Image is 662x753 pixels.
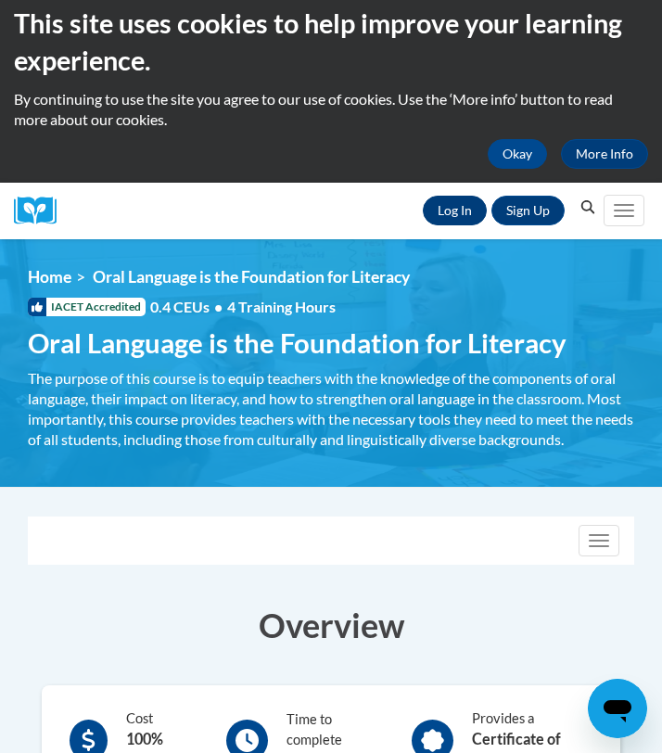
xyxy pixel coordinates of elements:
h3: Overview [28,602,634,648]
a: Register [491,196,565,225]
span: Oral Language is the Foundation for Literacy [28,326,567,359]
h2: This site uses cookies to help improve your learning experience. [14,5,648,80]
span: 4 Training Hours [227,298,336,315]
img: Logo brand [14,197,70,225]
a: Log In [423,196,487,225]
a: Cox Campus [14,197,70,225]
a: Home [28,267,71,287]
span: 0.4 CEUs [150,297,336,317]
div: The purpose of this course is to equip teachers with the knowledge of the components of oral lang... [28,368,634,450]
p: By continuing to use the site you agree to our use of cookies. Use the ‘More info’ button to read... [14,89,648,130]
iframe: Button to launch messaging window [588,679,647,738]
button: Search [574,197,602,219]
span: Oral Language is the Foundation for Literacy [93,267,410,287]
button: Okay [488,139,547,169]
span: • [214,298,223,315]
span: IACET Accredited [28,298,146,316]
div: Main menu [602,183,648,239]
a: More Info [561,139,648,169]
